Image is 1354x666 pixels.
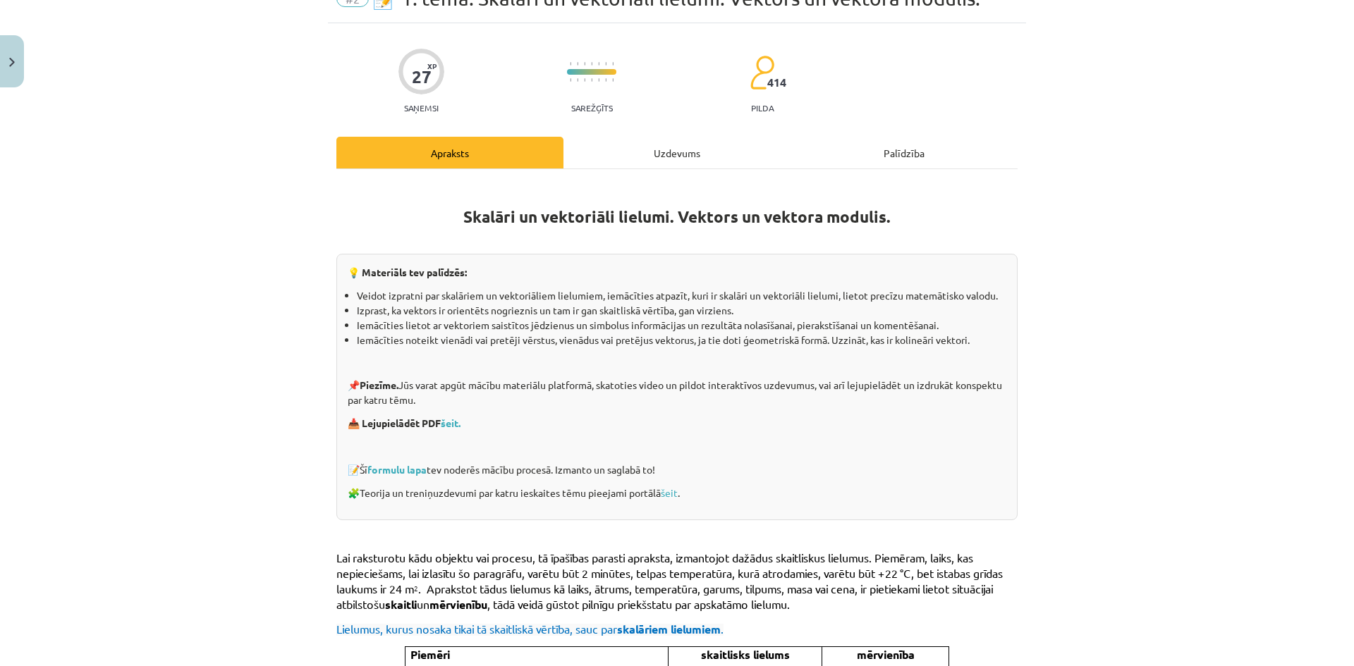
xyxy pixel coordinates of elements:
img: icon-short-line-57e1e144782c952c97e751825c79c345078a6d821885a25fce030b3d8c18986b.svg [577,62,578,66]
div: Uzdevums [563,137,791,168]
img: icon-short-line-57e1e144782c952c97e751825c79c345078a6d821885a25fce030b3d8c18986b.svg [612,62,614,66]
span: 2 [414,583,418,593]
img: icon-short-line-57e1e144782c952c97e751825c79c345078a6d821885a25fce030b3d8c18986b.svg [612,78,614,82]
li: Iemācīties noteikt vienādi vai pretēji vērstus, vienādus vai pretējus vektorus, ja tie doti ģeome... [357,333,1006,347]
p: pilda [751,103,774,113]
img: icon-short-line-57e1e144782c952c97e751825c79c345078a6d821885a25fce030b3d8c18986b.svg [605,62,606,66]
span: Lielumus, kurus nosaka tikai tā skaitliskā vērtība, sauc par . [336,622,724,636]
img: icon-close-lesson-0947bae3869378f0d4975bcd49f059093ad1ed9edebbc8119c70593378902aed.svg [9,58,15,67]
img: icon-short-line-57e1e144782c952c97e751825c79c345078a6d821885a25fce030b3d8c18986b.svg [605,78,606,82]
strong: 📥 Lejupielādēt PDF [348,417,463,429]
span: mērvienība [857,647,915,662]
p: 📝 Šī tev noderēs mācību procesā. Izmanto un saglabā to! [348,462,1006,477]
a: šeit. [441,417,461,429]
li: Izprast, ka vektors ir orientēts nogrieznis un tam ir gan skaitliskā vērtība, gan virziens. [357,303,1006,318]
span: Lai raksturotu kādu objektu vai procesu, tā īpašības parasti apraksta, izmantojot dažādus skaitli... [336,550,973,580]
p: Saņemsi [398,103,444,113]
span: XP [427,62,437,70]
span: mērvienību [429,597,487,612]
img: icon-short-line-57e1e144782c952c97e751825c79c345078a6d821885a25fce030b3d8c18986b.svg [598,62,599,66]
div: Apraksts [336,137,563,168]
p: 🧩 Teorija un treniņuzdevumi par katru ieskaites tēmu pieejami portālā . [348,486,1006,500]
strong: 💡 Materiāls tev palīdzēs: [348,266,467,278]
span: 414 [767,76,786,89]
span: skaitlisks lielums [701,647,790,662]
li: Iemācīties lietot ar vektoriem saistītos jēdzienus un simbolus informācijas un rezultāta nolasīša... [357,318,1006,333]
a: šeit [661,486,678,499]
img: icon-short-line-57e1e144782c952c97e751825c79c345078a6d821885a25fce030b3d8c18986b.svg [570,78,571,82]
div: 27 [412,67,432,87]
img: icon-short-line-57e1e144782c952c97e751825c79c345078a6d821885a25fce030b3d8c18986b.svg [591,78,592,82]
p: 📌 Jūs varat apgūt mācību materiālu platformā, skatoties video un pildot interaktīvos uzdevumus, v... [348,378,1006,407]
strong: Skalāri un vektoriāli lielumi. Vektors un vektora modulis. [463,206,891,227]
img: icon-short-line-57e1e144782c952c97e751825c79c345078a6d821885a25fce030b3d8c18986b.svg [584,62,585,66]
img: icon-short-line-57e1e144782c952c97e751825c79c345078a6d821885a25fce030b3d8c18986b.svg [591,62,592,66]
span: 22 [885,566,898,580]
strong: Piezīme. [360,378,398,391]
span: Piemēri [410,647,450,662]
img: students-c634bb4e5e11cddfef0936a35e636f08e4e9abd3cc4e673bd6f9a4125e45ecb1.svg [750,55,774,90]
p: Sarežģīts [571,103,613,113]
span: skalāriem lielumiem [617,622,721,636]
img: icon-short-line-57e1e144782c952c97e751825c79c345078a6d821885a25fce030b3d8c18986b.svg [584,78,585,82]
a: formulu lapa [367,463,427,476]
img: icon-short-line-57e1e144782c952c97e751825c79c345078a6d821885a25fce030b3d8c18986b.svg [570,62,571,66]
img: icon-short-line-57e1e144782c952c97e751825c79c345078a6d821885a25fce030b3d8c18986b.svg [598,78,599,82]
li: Veidot izpratni par skalāriem un vektoriāliem lielumiem, iemācīties atpazīt, kuri ir skalāri un v... [357,288,1006,303]
span: skaitli [385,597,417,612]
span: °C, bet istabas grīdas laukums ir 24 m . Aprakstot tādus lielumus kā laiks, ātrums, temperatūra, ... [336,566,1003,611]
div: Palīdzība [791,137,1018,168]
img: icon-short-line-57e1e144782c952c97e751825c79c345078a6d821885a25fce030b3d8c18986b.svg [577,78,578,82]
